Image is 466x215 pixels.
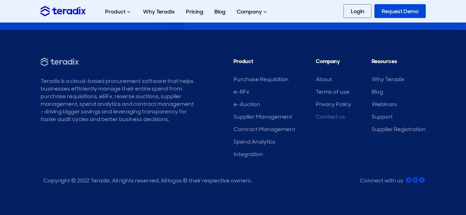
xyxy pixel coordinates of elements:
[100,1,137,23] div: Product
[209,1,231,23] a: Blog
[344,4,372,18] a: Login
[316,58,351,69] li: Company
[372,58,426,69] li: Resources
[180,1,209,23] a: Pricing
[316,88,349,95] a: Terms of use
[372,88,383,95] a: Blog
[41,77,195,123] div: Teradix is a cloud-based procurement software that helps businesses efficiently manage their enti...
[372,76,405,83] a: Why Teradix
[234,101,260,108] a: e-Auction
[234,88,249,95] a: e-RFx
[316,101,351,108] a: Privacy Policy
[41,6,86,16] img: Teradix logo
[316,76,332,83] a: About
[372,113,393,120] a: Support
[234,126,295,133] a: Contract Management
[374,4,426,18] a: Request Demo
[372,101,397,108] a: Webinars
[234,138,276,145] a: Spend Analytics
[372,126,426,133] a: Supplier Registration
[360,177,403,184] div: Connect with us
[234,76,289,83] a: Purchase Requisition
[419,177,425,184] a: Teradix Twitter Account
[137,1,180,23] a: Why Teradix
[234,113,292,120] a: Supplier Management
[231,1,274,23] div: Company
[234,150,263,158] a: Integration
[316,113,345,120] a: Contact us
[234,58,295,69] li: Product
[43,177,252,184] div: Copyright © 2022 Teradix, All rights reserved. All logos © their respective owners.
[41,58,79,66] img: Teradix - Source Smarter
